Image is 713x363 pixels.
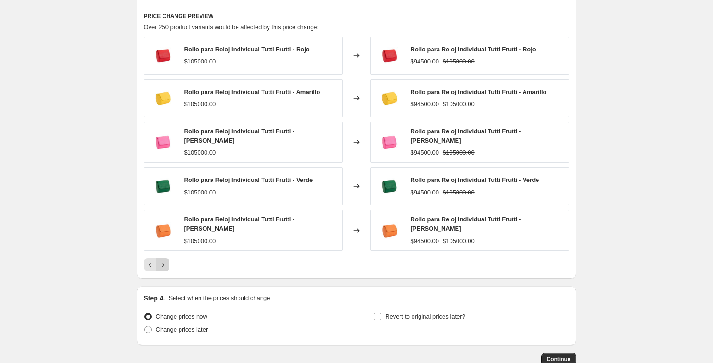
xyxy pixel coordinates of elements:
[443,188,475,197] strike: $105000.00
[144,24,319,31] span: Over 250 product variants would be affected by this price change:
[149,42,177,69] img: 680172-2_c964288b-9bf0-493e-9c3d-ae2c2db9aa0f_80x.jpg
[144,13,569,20] h6: PRICE CHANGE PREVIEW
[443,237,475,246] strike: $105000.00
[184,88,320,95] span: Rollo para Reloj Individual Tutti Frutti - Amarillo
[149,128,177,156] img: 680190-2_80x.jpg
[156,313,207,320] span: Change prices now
[411,46,536,53] span: Rollo para Reloj Individual Tutti Frutti - Rojo
[411,176,539,183] span: Rollo para Reloj Individual Tutti Frutti - Verde
[411,216,521,232] span: Rollo para Reloj Individual Tutti Frutti - [PERSON_NAME]
[411,128,521,144] span: Rollo para Reloj Individual Tutti Frutti - [PERSON_NAME]
[149,84,177,112] img: 680160-2_80x.jpg
[443,148,475,157] strike: $105000.00
[184,57,216,66] div: $105000.00
[411,237,439,246] div: $94500.00
[184,46,310,53] span: Rollo para Reloj Individual Tutti Frutti - Rojo
[184,188,216,197] div: $105000.00
[144,258,169,271] nav: Pagination
[375,217,403,244] img: 680139-2_80x.jpg
[443,57,475,66] strike: $105000.00
[375,128,403,156] img: 680190-2_80x.jpg
[184,237,216,246] div: $105000.00
[169,294,270,303] p: Select when the prices should change
[149,217,177,244] img: 680139-2_80x.jpg
[184,216,295,232] span: Rollo para Reloj Individual Tutti Frutti - [PERSON_NAME]
[443,100,475,109] strike: $105000.00
[149,172,177,200] img: 680140-2_80x.jpg
[547,356,571,363] span: Continue
[411,57,439,66] div: $94500.00
[144,258,157,271] button: Previous
[385,313,465,320] span: Revert to original prices later?
[184,148,216,157] div: $105000.00
[156,326,208,333] span: Change prices later
[375,172,403,200] img: 680140-2_80x.jpg
[411,148,439,157] div: $94500.00
[184,128,295,144] span: Rollo para Reloj Individual Tutti Frutti - [PERSON_NAME]
[144,294,165,303] h2: Step 4.
[411,88,547,95] span: Rollo para Reloj Individual Tutti Frutti - Amarillo
[156,258,169,271] button: Next
[411,188,439,197] div: $94500.00
[375,84,403,112] img: 680160-2_80x.jpg
[411,100,439,109] div: $94500.00
[375,42,403,69] img: 680172-2_c964288b-9bf0-493e-9c3d-ae2c2db9aa0f_80x.jpg
[184,176,313,183] span: Rollo para Reloj Individual Tutti Frutti - Verde
[184,100,216,109] div: $105000.00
